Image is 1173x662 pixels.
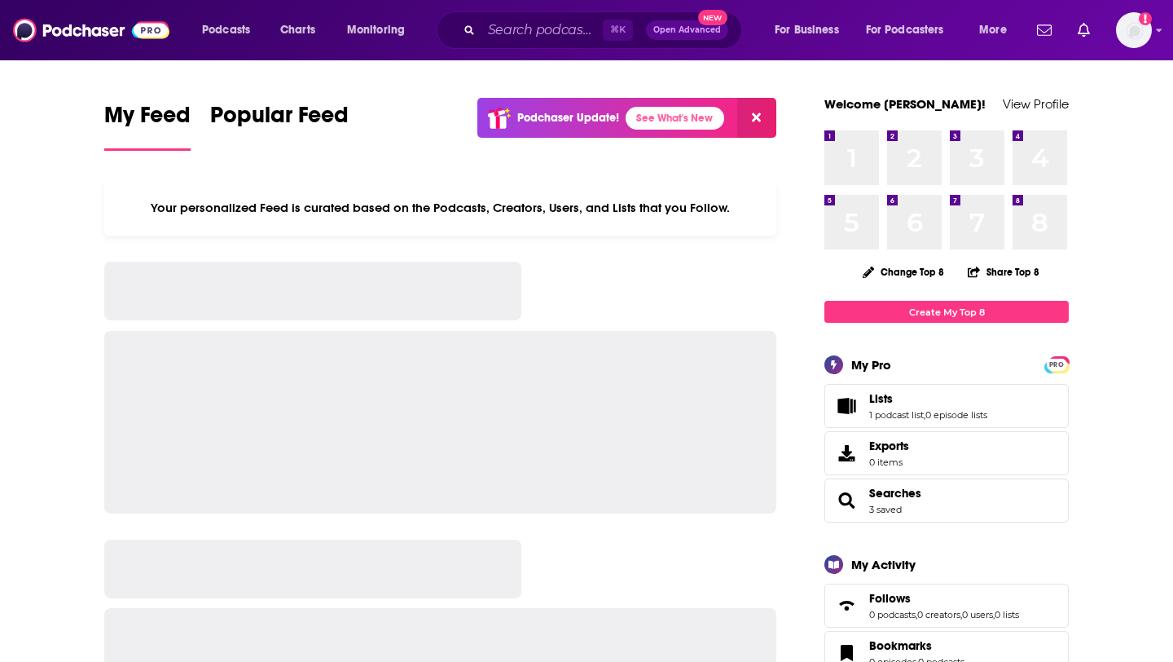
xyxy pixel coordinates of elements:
a: Welcome [PERSON_NAME]! [824,96,986,112]
button: Change Top 8 [853,262,954,282]
a: Show notifications dropdown [1030,16,1058,44]
a: My Feed [104,101,191,151]
span: Lists [824,384,1069,428]
a: Lists [830,395,863,417]
button: Open AdvancedNew [646,20,728,40]
p: Podchaser Update! [517,111,619,125]
span: Follows [869,591,911,606]
a: Charts [270,17,325,43]
span: Exports [869,439,909,453]
a: See What's New [626,107,724,130]
a: 0 episode lists [925,409,987,421]
svg: Add a profile image [1139,12,1152,25]
span: , [960,609,962,620]
span: , [924,409,925,421]
span: PRO [1047,359,1066,371]
a: Lists [869,391,987,406]
span: 0 items [869,457,909,468]
a: Show notifications dropdown [1071,16,1096,44]
span: Charts [280,19,315,42]
span: Open Advanced [653,26,721,34]
button: open menu [855,17,968,43]
button: open menu [968,17,1027,43]
span: , [916,609,917,620]
span: Logged in as elliesachs09 [1116,12,1152,48]
div: My Pro [851,357,891,373]
div: Search podcasts, credits, & more... [452,11,758,49]
span: Searches [824,479,1069,523]
span: Follows [824,584,1069,628]
span: Podcasts [202,19,250,42]
a: 0 creators [917,609,960,620]
a: 0 users [962,609,993,620]
div: Your personalized Feed is curated based on the Podcasts, Creators, Users, and Lists that you Follow. [104,180,776,236]
a: 3 saved [869,504,902,515]
button: open menu [336,17,426,43]
span: My Feed [104,101,191,139]
img: Podchaser - Follow, Share and Rate Podcasts [13,15,169,46]
button: Share Top 8 [967,256,1040,288]
span: For Podcasters [866,19,944,42]
span: More [979,19,1007,42]
div: My Activity [851,557,916,572]
a: PRO [1047,358,1066,370]
a: Searches [869,486,921,501]
a: View Profile [1003,96,1069,112]
span: Monitoring [347,19,405,42]
img: User Profile [1116,12,1152,48]
button: open menu [191,17,271,43]
a: Searches [830,489,863,512]
a: Exports [824,431,1069,475]
a: Follows [830,594,863,617]
span: Lists [869,391,893,406]
a: 1 podcast list [869,409,924,421]
input: Search podcasts, credits, & more... [481,17,603,43]
a: Follows [869,591,1019,606]
span: ⌘ K [603,20,633,41]
span: For Business [775,19,839,42]
button: Show profile menu [1116,12,1152,48]
a: 0 lists [995,609,1019,620]
span: New [698,10,727,25]
a: 0 podcasts [869,609,916,620]
span: Bookmarks [869,638,932,653]
button: open menu [763,17,859,43]
a: Bookmarks [869,638,964,653]
a: Popular Feed [210,101,349,151]
a: Create My Top 8 [824,301,1069,323]
span: Exports [830,442,863,465]
span: Popular Feed [210,101,349,139]
span: , [993,609,995,620]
